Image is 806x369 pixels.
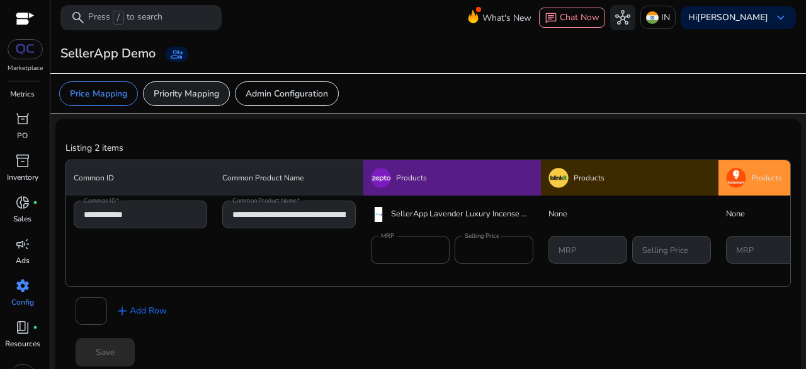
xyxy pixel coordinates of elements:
[726,208,745,220] span: None
[11,296,34,308] p: Config
[465,231,499,240] mat-label: Selling Price
[539,8,605,28] button: chatChat Now
[482,7,531,29] span: What's New
[16,255,30,266] p: Ads
[726,168,746,188] img: Instamart
[548,208,567,220] span: None
[548,168,569,188] img: Blinkit
[560,11,599,23] span: Chat Now
[215,160,363,196] th: Common Product Name
[115,303,167,319] span: Add Row
[71,10,86,25] span: search
[371,168,391,188] img: Zepto
[113,11,124,25] span: /
[15,278,30,293] span: settings
[10,88,35,100] p: Metrics
[115,303,130,319] span: add
[15,237,30,252] span: campaign
[15,112,30,127] span: orders
[615,10,630,25] span: hub
[60,46,156,61] h3: SellerApp Demo
[246,87,328,100] p: Admin Configuration
[7,172,38,183] p: Inventory
[773,10,788,25] span: keyboard_arrow_down
[5,338,40,349] p: Resources
[232,196,297,205] mat-label: Common Product Name
[688,13,768,22] p: Hi
[661,6,670,28] p: IN
[84,196,116,205] mat-label: Common ID
[15,153,30,168] span: inventory_2
[545,12,557,25] span: chat
[70,87,127,100] p: Price Mapping
[371,168,533,188] div: Products
[697,11,768,23] b: [PERSON_NAME]
[171,48,183,61] span: group_add
[15,195,30,210] span: donut_small
[88,11,162,25] p: Press to search
[166,47,188,62] a: group_add
[646,11,659,24] img: in.svg
[17,130,28,141] p: PO
[110,301,172,321] button: addAdd Row
[13,213,31,225] p: Sales
[15,320,30,335] span: book_4
[548,168,711,188] div: Products
[66,160,215,196] th: Common ID
[33,325,38,330] span: fiber_manual_record
[33,200,38,205] span: fiber_manual_record
[371,207,386,222] img: SellerApp Lavender Luxury Incense Sticks | 20 Sticks - 1 pc
[391,208,528,220] span: SellerApp Lavender Luxury Incense Sticks | 20 Sticks - 1 pc
[381,231,394,240] mat-label: MRP
[154,87,219,100] p: Priority Mapping
[610,5,635,30] button: hub
[65,142,123,154] span: Listing 2 items
[14,44,37,54] img: QC-logo.svg
[8,64,43,73] p: Marketplace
